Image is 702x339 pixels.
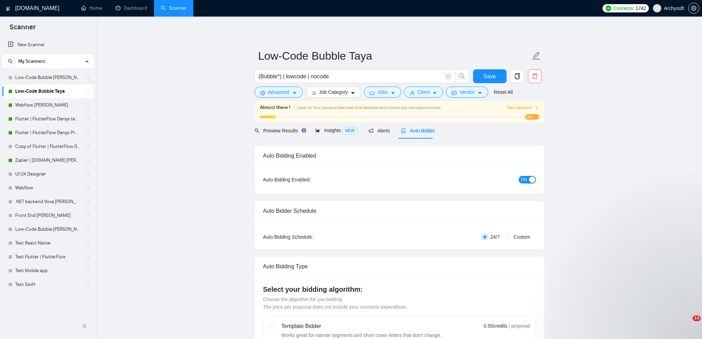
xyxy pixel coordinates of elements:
[455,73,469,79] span: search
[689,6,699,11] span: setting
[85,89,90,94] span: holder
[85,75,90,80] span: holder
[263,297,407,310] span: Choose the algorithm for you bidding. The price per proposal does not include your connects expen...
[655,6,660,11] span: user
[85,268,90,273] span: holder
[510,69,524,83] button: copy
[85,213,90,218] span: holder
[507,104,539,111] button: Train Laziza AI
[679,316,695,332] iframe: Intercom live chat
[263,201,536,221] div: Auto Bidder Schedule
[342,127,357,134] span: NEW
[254,87,303,98] button: settingAdvancedcaret-down
[350,90,355,96] span: caret-down
[364,87,401,98] button: folderJobscaret-down
[417,88,430,96] span: Client
[292,90,297,96] span: caret-down
[606,6,611,11] img: upwork-logo.png
[161,5,186,11] a: searchScanner
[511,73,524,79] span: copy
[2,54,94,291] li: My Scanners
[85,240,90,246] span: holder
[259,72,443,81] input: Search Freelance Jobs...
[15,209,81,222] a: Front End [PERSON_NAME]
[85,282,90,287] span: holder
[368,128,373,133] span: notification
[15,84,81,98] a: Low-Code Bubble Taya
[15,250,81,264] a: Test Flutter | FlutterFlow
[525,114,539,120] span: 6%
[15,181,81,195] a: Webflow
[15,167,81,181] a: UI UX Designer
[82,323,89,330] span: double-left
[446,74,451,79] span: info-circle
[693,316,701,321] span: 10
[4,22,41,37] span: Scanner
[15,98,81,112] a: Webflow [PERSON_NAME]
[488,233,502,241] span: 24/7
[483,72,496,81] span: Save
[2,38,94,52] li: New Scanner
[263,233,354,241] div: Auto Bidding Schedule:
[688,6,699,11] a: setting
[281,322,442,330] div: Template Bidder
[306,87,361,98] button: barsJob Categorycaret-down
[5,59,16,64] span: search
[391,90,395,96] span: caret-down
[260,90,265,96] span: setting
[6,3,11,14] img: logo
[459,88,474,96] span: Vendor
[15,236,81,250] a: Test React Native
[268,88,289,96] span: Advanced
[410,90,415,96] span: user
[281,332,442,339] div: Works great for narrow segments and short cover letters that don't change.
[254,128,259,133] span: search
[613,4,634,12] span: Connects:
[85,130,90,136] span: holder
[263,257,536,276] div: Auto Bidding Type
[311,90,316,96] span: bars
[15,126,81,140] a: Flutter | FlutterFlow Denys Promt (T,T,S)
[432,90,437,96] span: caret-down
[455,69,469,83] button: search
[258,47,530,64] input: Scanner name...
[85,185,90,191] span: holder
[15,222,81,236] a: Low-Code Bubble [PERSON_NAME]
[260,104,290,111] span: Almost there !
[85,171,90,177] span: holder
[18,54,46,68] span: My Scanners
[85,158,90,163] span: holder
[401,128,406,133] span: robot
[636,4,646,12] span: 1742
[528,73,541,79] span: delete
[319,88,348,96] span: Job Category
[370,90,375,96] span: folder
[254,128,304,133] span: Preview Results
[263,285,536,294] h4: Select your bidding algorithm:
[15,278,81,291] a: Test Swift
[478,90,482,96] span: caret-down
[315,128,357,133] span: Insights
[535,106,539,110] span: right
[452,90,456,96] span: idcard
[473,69,507,83] button: Save
[263,146,536,166] div: Auto Bidding Enabled
[404,87,443,98] button: userClientcaret-down
[15,112,81,126] a: Flutter | FlutterFlow Denys template (M,W,F,S)
[368,128,390,133] span: Alerts
[494,88,513,96] a: Reset All
[81,5,102,11] a: homeHome
[85,227,90,232] span: holder
[5,56,16,67] button: search
[532,51,541,60] span: edit
[15,153,81,167] a: Zapier | [DOMAIN_NAME] [PERSON_NAME]
[15,264,81,278] a: Test Mobile app
[521,176,527,183] span: ON
[688,3,699,14] button: setting
[15,140,81,153] a: Copy of Flutter | FlutterFlow Denys (T,T,S) New promt
[297,105,442,110] span: Level Up Your Laziza AI Matches! Give feedback and unlock top-tier opportunities !
[401,128,435,133] span: Auto Bidder
[15,195,81,209] a: .NET backend Vova [PERSON_NAME]
[263,176,354,183] div: Auto Bidding Enabled:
